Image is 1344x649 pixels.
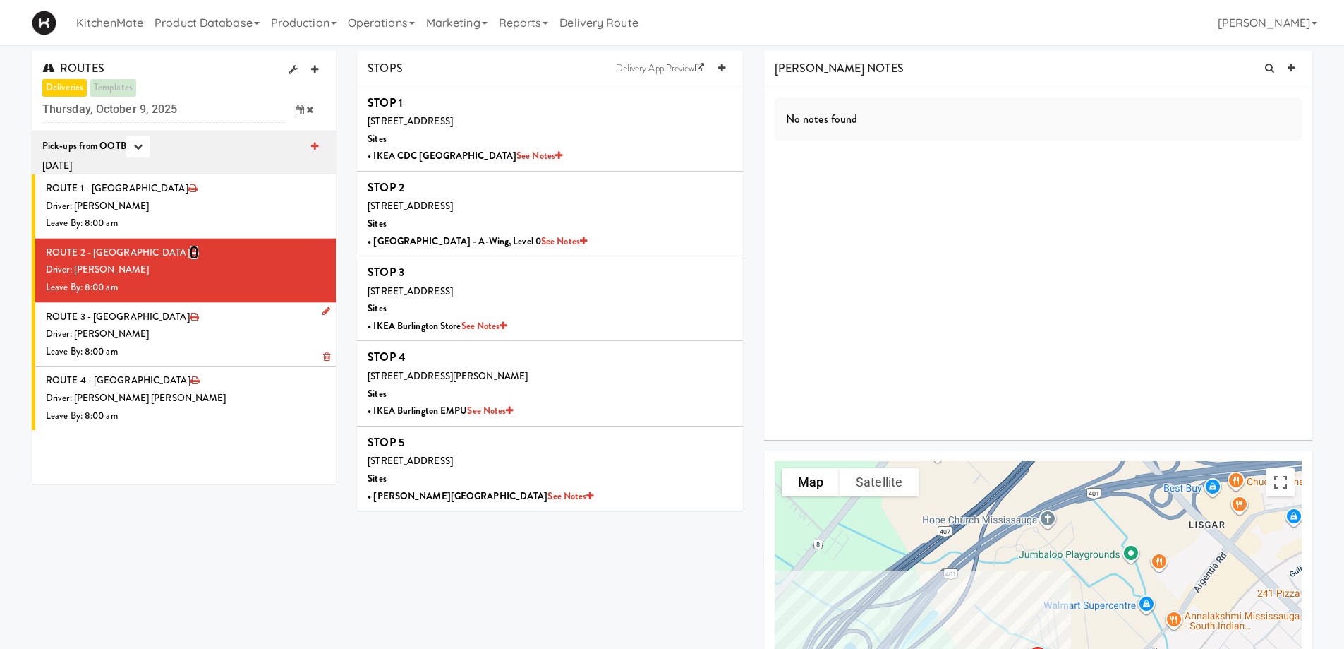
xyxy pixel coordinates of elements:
[357,256,743,341] li: STOP 3[STREET_ADDRESS]Sites• IKEA Burlington StoreSee Notes
[609,58,711,79] a: Delivery App Preview
[782,468,840,496] button: Show street map
[32,367,336,430] li: ROUTE 4 - [GEOGRAPHIC_DATA]Driver: [PERSON_NAME] [PERSON_NAME]Leave By: 8:00 am
[90,79,136,97] a: templates
[357,172,743,256] li: STOP 2[STREET_ADDRESS]Sites• [GEOGRAPHIC_DATA] - A-Wing, Level 0See Notes
[368,283,732,301] div: [STREET_ADDRESS]
[46,326,325,343] div: Driver: [PERSON_NAME]
[357,341,743,426] li: STOP 4[STREET_ADDRESS][PERSON_NAME]Sites• IKEA Burlington EMPUSee Notes
[46,407,325,425] div: Leave By: 8:00 am
[368,198,732,215] div: [STREET_ADDRESS]
[46,374,190,387] span: ROUTE 4 - [GEOGRAPHIC_DATA]
[461,319,507,333] a: See Notes
[32,11,56,35] img: Micromart
[368,404,513,417] b: • IKEA Burlington EMPU
[46,390,325,407] div: Driver: [PERSON_NAME] [PERSON_NAME]
[368,149,562,162] b: • IKEA CDC [GEOGRAPHIC_DATA]
[368,453,732,470] div: [STREET_ADDRESS]
[368,234,587,248] b: • [GEOGRAPHIC_DATA] - A-Wing, Level 0
[368,434,404,451] b: STOP 5
[32,239,336,303] li: ROUTE 2 - [GEOGRAPHIC_DATA]Driver: [PERSON_NAME]Leave By: 8:00 am
[46,343,325,361] div: Leave By: 8:00 am
[368,349,406,365] b: STOP 4
[368,264,404,280] b: STOP 3
[516,149,562,162] a: See Notes
[357,87,743,172] li: STOP 1[STREET_ADDRESS]Sites• IKEA CDC [GEOGRAPHIC_DATA]See Notes
[775,60,904,76] span: [PERSON_NAME] NOTES
[467,404,513,417] a: See Notes
[46,181,188,195] span: ROUTE 1 - [GEOGRAPHIC_DATA]
[46,215,325,232] div: Leave By: 8:00 am
[775,97,1302,141] div: No notes found
[46,279,325,297] div: Leave By: 8:00 am
[368,113,732,131] div: [STREET_ADDRESS]
[46,310,190,323] span: ROUTE 3 - [GEOGRAPHIC_DATA]
[368,217,387,230] b: Sites
[42,79,87,97] a: deliveries
[357,427,743,511] li: STOP 5[STREET_ADDRESS]Sites• [PERSON_NAME][GEOGRAPHIC_DATA]See Notes
[46,261,325,279] div: Driver: [PERSON_NAME]
[32,303,336,367] li: ROUTE 3 - [GEOGRAPHIC_DATA]Driver: [PERSON_NAME]Leave By: 8:00 am
[840,468,919,496] button: Show satellite imagery
[368,302,387,315] b: Sites
[1266,468,1295,496] button: Toggle fullscreen view
[42,60,104,76] span: ROUTES
[46,246,190,259] span: ROUTE 2 - [GEOGRAPHIC_DATA]
[368,472,387,485] b: Sites
[541,234,587,248] a: See Notes
[42,138,126,152] b: Pick-ups from OOTB
[368,387,387,400] b: Sites
[368,60,403,76] span: STOPS
[42,157,325,175] div: [DATE]
[368,319,507,333] b: • IKEA Burlington Store
[32,174,336,239] li: ROUTE 1 - [GEOGRAPHIC_DATA]Driver: [PERSON_NAME]Leave By: 8:00 am
[368,95,403,111] b: STOP 1
[368,368,732,386] div: [STREET_ADDRESS][PERSON_NAME]
[368,132,387,145] b: Sites
[368,489,593,503] b: • [PERSON_NAME][GEOGRAPHIC_DATA]
[547,489,593,503] a: See Notes
[46,198,325,215] div: Driver: [PERSON_NAME]
[368,179,404,196] b: STOP 2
